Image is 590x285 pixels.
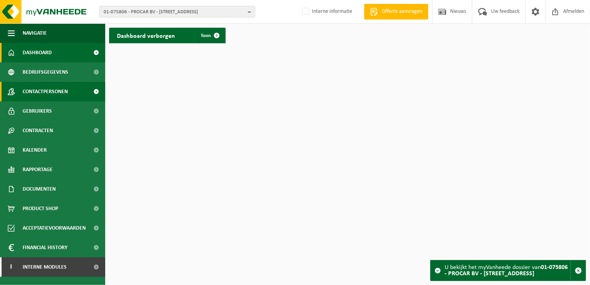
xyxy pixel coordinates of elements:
span: Kalender [23,140,47,160]
span: Toon [201,33,211,38]
span: Product Shop [23,199,58,218]
span: Navigatie [23,23,47,43]
button: 01-075806 - PROCAR BV - [STREET_ADDRESS] [99,6,255,18]
a: Offerte aanvragen [364,4,428,19]
span: Gebruikers [23,101,52,121]
span: Documenten [23,179,56,199]
span: Dashboard [23,43,52,62]
span: Interne modules [23,257,67,277]
span: I [8,257,15,277]
span: 01-075806 - PROCAR BV - [STREET_ADDRESS] [104,6,245,18]
label: Interne informatie [301,6,352,18]
h2: Dashboard verborgen [109,28,183,43]
strong: 01-075806 - PROCAR BV - [STREET_ADDRESS] [445,264,568,277]
a: Toon [195,28,225,43]
span: Contactpersonen [23,82,68,101]
span: Contracten [23,121,53,140]
span: Acceptatievoorwaarden [23,218,86,238]
span: Offerte aanvragen [380,8,424,16]
span: Bedrijfsgegevens [23,62,68,82]
div: U bekijkt het myVanheede dossier van [445,260,571,281]
span: Rapportage [23,160,53,179]
span: Financial History [23,238,67,257]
